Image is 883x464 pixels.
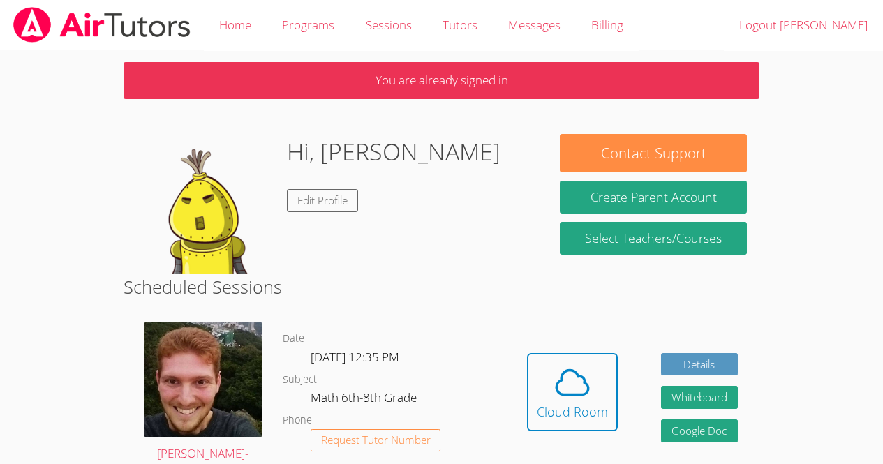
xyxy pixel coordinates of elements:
[311,388,420,412] dd: Math 6th-8th Grade
[287,134,500,170] h1: Hi, [PERSON_NAME]
[124,274,759,300] h2: Scheduled Sessions
[537,402,608,421] div: Cloud Room
[311,349,399,365] span: [DATE] 12:35 PM
[661,353,738,376] a: Details
[283,330,304,347] dt: Date
[661,419,738,442] a: Google Doc
[283,412,312,429] dt: Phone
[287,189,358,212] a: Edit Profile
[283,371,317,389] dt: Subject
[311,429,441,452] button: Request Tutor Number
[136,134,276,274] img: default.png
[560,134,746,172] button: Contact Support
[144,322,262,437] img: avatar.png
[560,181,746,214] button: Create Parent Account
[661,386,738,409] button: Whiteboard
[560,222,746,255] a: Select Teachers/Courses
[12,7,192,43] img: airtutors_banner-c4298cdbf04f3fff15de1276eac7730deb9818008684d7c2e4769d2f7ddbe033.png
[527,353,618,431] button: Cloud Room
[508,17,561,33] span: Messages
[321,435,431,445] span: Request Tutor Number
[124,62,759,99] p: You are already signed in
